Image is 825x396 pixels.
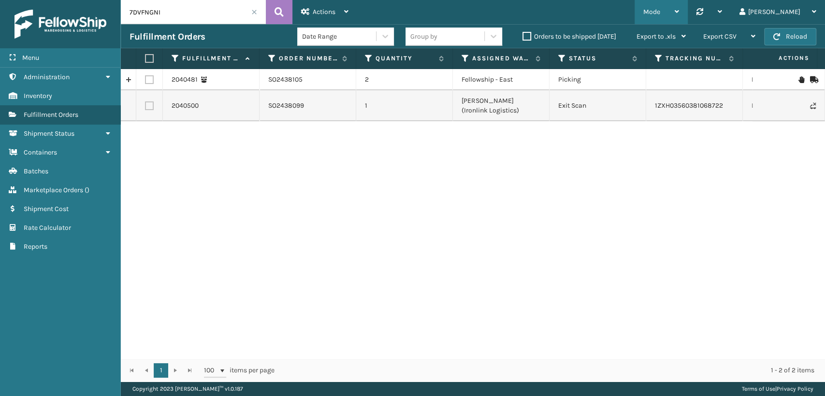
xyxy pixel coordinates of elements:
[376,54,434,63] label: Quantity
[268,101,304,111] a: SO2438099
[302,31,377,42] div: Date Range
[24,73,70,81] span: Administration
[637,32,676,41] span: Export to .xls
[24,224,71,232] span: Rate Calculator
[472,54,531,63] label: Assigned Warehouse
[522,32,616,41] label: Orders to be shipped [DATE]
[268,75,303,85] a: SO2438105
[24,167,48,175] span: Batches
[154,363,168,378] a: 1
[798,76,804,83] i: On Hold
[204,366,218,375] span: 100
[666,54,724,63] label: Tracking Number
[14,10,106,39] img: logo
[172,75,198,85] a: 2040481
[24,186,83,194] span: Marketplace Orders
[24,148,57,156] span: Containers
[810,102,816,109] i: Never Shipped
[550,90,646,121] td: Exit Scan
[569,54,627,63] label: Status
[313,8,335,16] span: Actions
[453,69,550,90] td: Fellowship - East
[453,90,550,121] td: [PERSON_NAME] (Ironlink Logistics)
[288,366,814,375] div: 1 - 2 of 2 items
[182,54,241,63] label: Fulfillment Order Id
[24,242,47,251] span: Reports
[742,382,813,396] div: |
[22,54,39,62] span: Menu
[742,385,775,392] a: Terms of Use
[85,186,89,194] span: ( )
[410,31,437,42] div: Group by
[279,54,337,63] label: Order Number
[204,363,275,378] span: items per page
[24,111,78,119] span: Fulfillment Orders
[810,76,816,83] i: Mark as Shipped
[356,69,453,90] td: 2
[643,8,660,16] span: Mode
[24,92,52,100] span: Inventory
[130,31,205,42] h3: Fulfillment Orders
[24,129,74,138] span: Shipment Status
[748,50,815,66] span: Actions
[764,28,816,45] button: Reload
[132,382,243,396] p: Copyright 2023 [PERSON_NAME]™ v 1.0.187
[777,385,813,392] a: Privacy Policy
[550,69,646,90] td: Picking
[172,101,199,111] a: 2040500
[703,32,737,41] span: Export CSV
[646,90,743,121] td: 1ZXH03560381068722
[24,205,69,213] span: Shipment Cost
[356,90,453,121] td: 1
